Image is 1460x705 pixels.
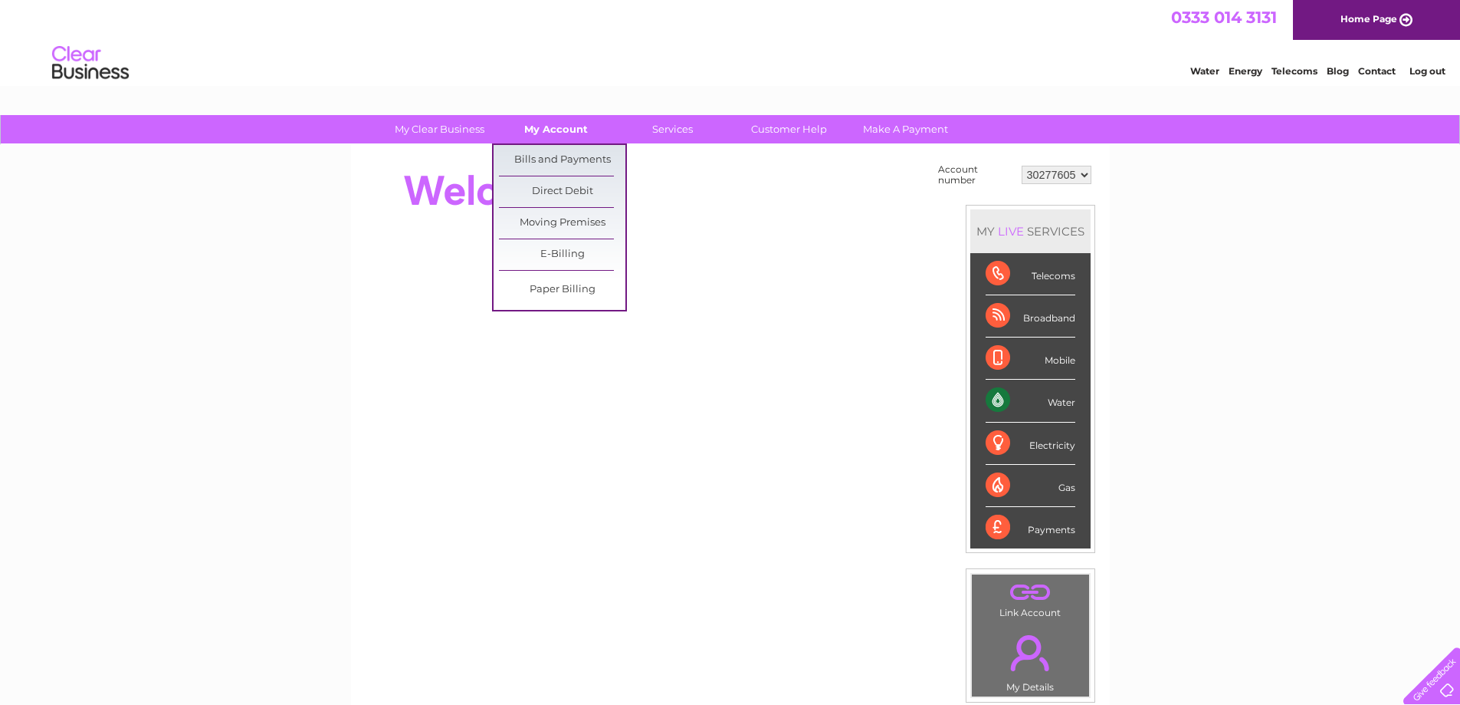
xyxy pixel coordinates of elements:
[499,275,625,305] a: Paper Billing
[1229,65,1262,77] a: Energy
[976,626,1085,680] a: .
[986,423,1075,465] div: Electricity
[986,338,1075,380] div: Mobile
[1327,65,1349,77] a: Blog
[51,40,130,87] img: logo.png
[842,115,969,143] a: Make A Payment
[369,8,1093,74] div: Clear Business is a trading name of Verastar Limited (registered in [GEOGRAPHIC_DATA] No. 3667643...
[609,115,736,143] a: Services
[934,160,1018,189] td: Account number
[970,209,1091,253] div: MY SERVICES
[499,145,625,176] a: Bills and Payments
[986,295,1075,338] div: Broadband
[986,507,1075,549] div: Payments
[726,115,852,143] a: Customer Help
[986,253,1075,295] div: Telecoms
[986,465,1075,507] div: Gas
[995,224,1027,239] div: LIVE
[499,208,625,239] a: Moving Premises
[499,176,625,207] a: Direct Debit
[376,115,503,143] a: My Clear Business
[493,115,619,143] a: My Account
[1358,65,1396,77] a: Contact
[1190,65,1219,77] a: Water
[976,578,1085,605] a: .
[1171,8,1277,27] a: 0333 014 3131
[971,574,1090,622] td: Link Account
[986,380,1075,422] div: Water
[1409,65,1445,77] a: Log out
[1271,65,1317,77] a: Telecoms
[499,239,625,270] a: E-Billing
[971,622,1090,697] td: My Details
